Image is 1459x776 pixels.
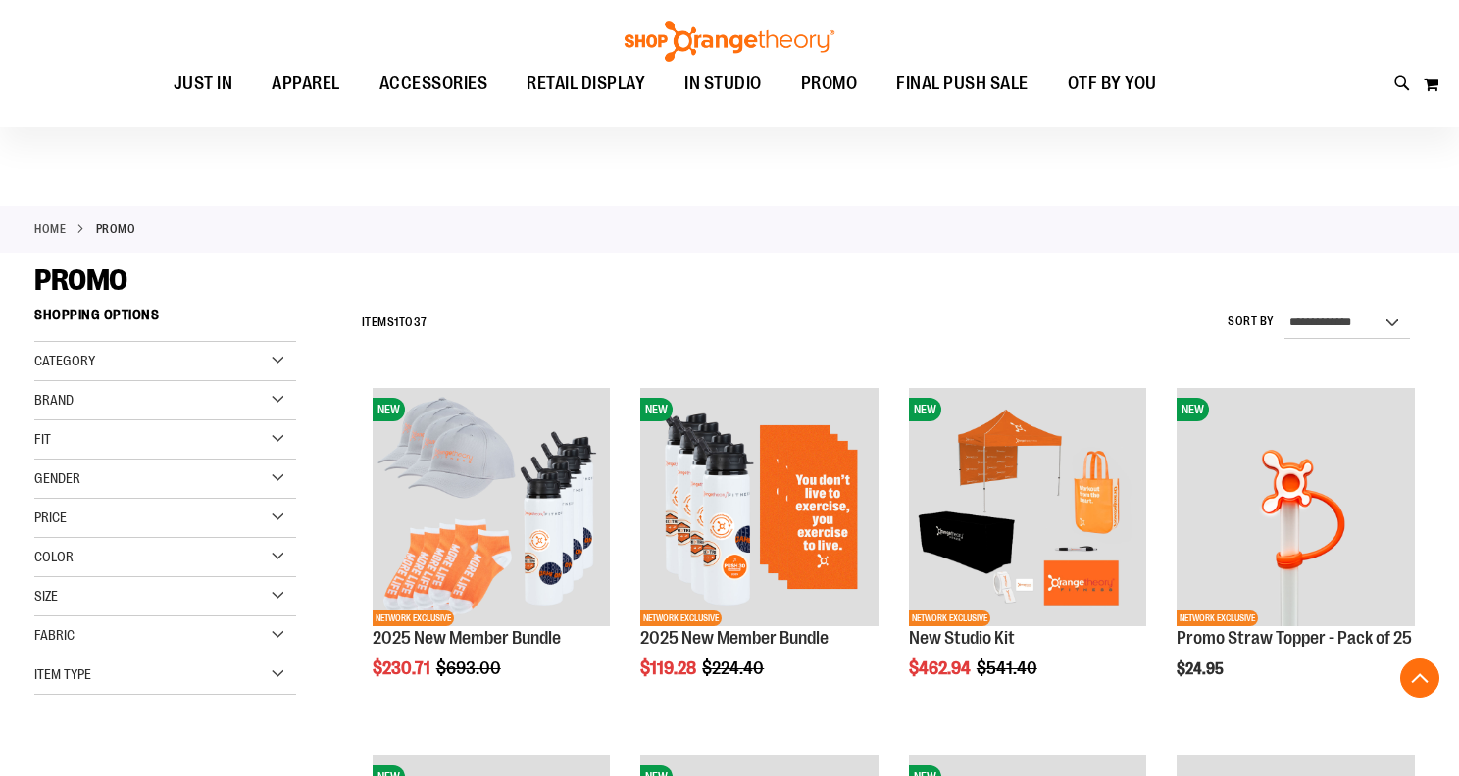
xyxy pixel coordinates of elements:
[34,470,80,486] span: Gender
[373,610,454,626] span: NETWORK EXCLUSIVE
[1228,314,1275,330] label: Sort By
[34,220,66,238] a: Home
[640,388,879,629] a: 2025 New Member BundleNEWNETWORK EXCLUSIVE
[909,388,1147,626] img: New Studio Kit
[436,658,504,678] span: $693.00
[909,610,990,626] span: NETWORK EXCLUSIVE
[640,388,879,626] img: 2025 New Member Bundle
[1177,398,1209,421] span: NEW
[34,588,58,604] span: Size
[34,264,127,297] span: PROMO
[909,398,941,421] span: NEW
[665,62,781,107] a: IN STUDIO
[877,62,1048,107] a: FINAL PUSH SALE
[34,392,74,408] span: Brand
[379,62,488,106] span: ACCESSORIES
[272,62,340,106] span: APPAREL
[363,378,621,727] div: product
[1177,610,1258,626] span: NETWORK EXCLUSIVE
[34,666,91,682] span: Item Type
[1177,660,1227,678] span: $24.95
[909,628,1015,648] a: New Studio Kit
[174,62,233,106] span: JUST IN
[34,431,51,447] span: Fit
[640,610,722,626] span: NETWORK EXCLUSIVE
[252,62,360,107] a: APPAREL
[373,388,611,629] a: 2025 New Member BundleNEWNETWORK EXCLUSIVE
[1177,388,1415,626] img: Promo Straw Topper - Pack of 25
[154,62,253,107] a: JUST IN
[899,378,1157,727] div: product
[622,21,837,62] img: Shop Orangetheory
[801,62,858,106] span: PROMO
[640,628,829,648] a: 2025 New Member Bundle
[640,658,699,678] span: $119.28
[702,658,767,678] span: $224.40
[896,62,1029,106] span: FINAL PUSH SALE
[977,658,1040,678] span: $541.40
[414,315,428,329] span: 37
[507,62,665,107] a: RETAIL DISPLAY
[362,308,428,338] h2: Items to
[34,549,74,564] span: Color
[1167,378,1425,727] div: product
[909,658,974,678] span: $462.94
[394,315,399,329] span: 1
[373,658,433,678] span: $230.71
[1048,62,1177,107] a: OTF BY YOU
[684,62,762,106] span: IN STUDIO
[640,398,673,421] span: NEW
[1177,388,1415,629] a: Promo Straw Topper - Pack of 25NEWNETWORK EXCLUSIVE
[360,62,508,107] a: ACCESSORIES
[96,220,136,238] strong: PROMO
[34,627,75,643] span: Fabric
[1400,658,1439,698] button: Back To Top
[1068,62,1157,106] span: OTF BY YOU
[909,388,1147,629] a: New Studio KitNEWNETWORK EXCLUSIVE
[34,353,95,368] span: Category
[1177,628,1412,648] a: Promo Straw Topper - Pack of 25
[34,298,296,342] strong: Shopping Options
[373,628,561,648] a: 2025 New Member Bundle
[34,509,67,525] span: Price
[373,388,611,626] img: 2025 New Member Bundle
[781,62,878,106] a: PROMO
[373,398,405,421] span: NEW
[527,62,645,106] span: RETAIL DISPLAY
[630,378,888,727] div: product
